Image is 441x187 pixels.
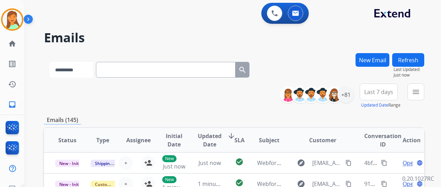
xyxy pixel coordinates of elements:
[360,84,398,100] button: Last 7 days
[91,160,139,167] span: Shipping Protection
[162,132,186,149] span: Initial Date
[119,156,133,170] button: +
[8,39,16,48] mat-icon: home
[96,136,109,144] span: Type
[389,128,424,152] th: Action
[238,66,247,74] mat-icon: search
[124,159,127,167] span: +
[44,31,424,45] h2: Emails
[417,160,423,166] mat-icon: language
[162,155,177,162] p: New
[199,159,221,167] span: Just now
[361,102,388,108] button: Updated Date
[8,60,16,68] mat-icon: list_alt
[394,72,424,78] span: Just now
[356,53,389,67] button: New Email
[345,160,352,166] mat-icon: content_copy
[361,102,401,108] span: Range
[227,132,236,140] mat-icon: arrow_downward
[364,91,393,93] span: Last 7 days
[402,174,434,183] p: 0.20.1027RC
[259,136,279,144] span: Subject
[8,80,16,88] mat-icon: history
[392,53,424,67] button: Refresh
[394,67,424,72] span: Last Updated:
[126,136,151,144] span: Assignee
[312,159,341,167] span: [EMAIL_ADDRESS][DOMAIN_NAME]
[381,160,387,166] mat-icon: content_copy
[403,159,417,167] span: Open
[234,136,245,144] span: SLA
[58,136,76,144] span: Status
[297,159,305,167] mat-icon: explore
[381,181,387,187] mat-icon: content_copy
[163,163,185,170] span: Just now
[162,176,177,183] p: New
[257,159,415,167] span: Webform from [EMAIL_ADDRESS][DOMAIN_NAME] on [DATE]
[337,86,354,103] div: +81
[235,179,244,187] mat-icon: check_circle
[235,158,244,166] mat-icon: check_circle
[417,181,423,187] mat-icon: language
[412,88,420,96] mat-icon: menu
[2,10,22,29] img: avatar
[364,132,402,149] span: Conversation ID
[55,160,88,167] span: New - Initial
[198,132,222,149] span: Updated Date
[44,116,81,124] p: Emails (145)
[144,159,152,167] mat-icon: person_add
[309,136,336,144] span: Customer
[345,181,352,187] mat-icon: content_copy
[8,100,16,109] mat-icon: inbox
